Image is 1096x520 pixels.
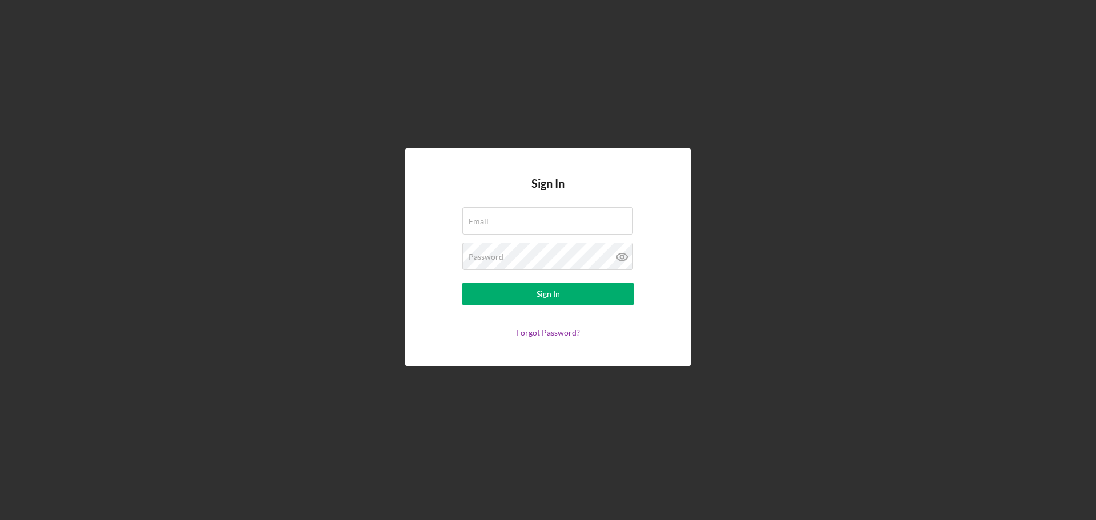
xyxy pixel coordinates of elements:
[462,283,634,305] button: Sign In
[537,283,560,305] div: Sign In
[516,328,580,337] a: Forgot Password?
[469,252,503,261] label: Password
[469,217,489,226] label: Email
[531,177,565,207] h4: Sign In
